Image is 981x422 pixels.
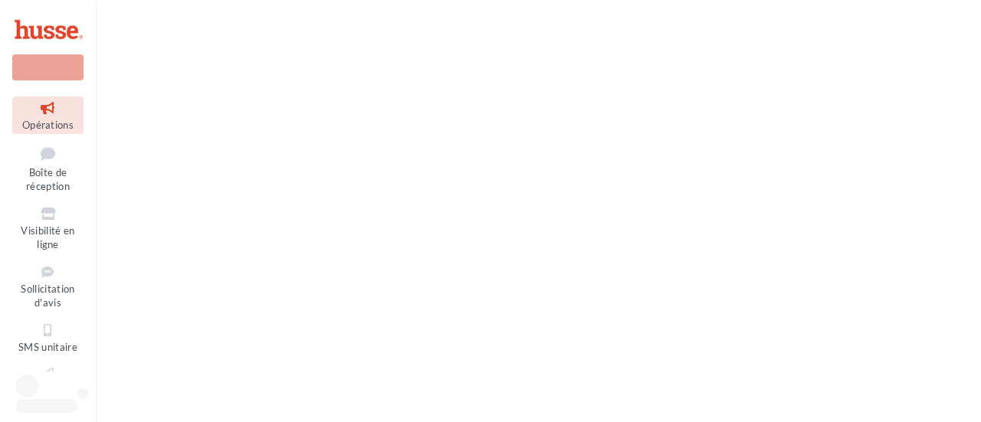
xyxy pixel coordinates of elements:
a: Boîte de réception [12,140,84,196]
a: Sollicitation d'avis [12,260,84,312]
a: Campagnes [12,362,84,400]
span: Visibilité en ligne [21,224,74,251]
a: Opérations [12,97,84,134]
span: SMS unitaire [18,341,77,353]
a: Visibilité en ligne [12,202,84,254]
span: Opérations [22,119,74,131]
span: Sollicitation d'avis [21,283,74,309]
span: Boîte de réception [26,166,70,193]
a: SMS unitaire [12,319,84,356]
div: Nouvelle campagne [12,54,84,80]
